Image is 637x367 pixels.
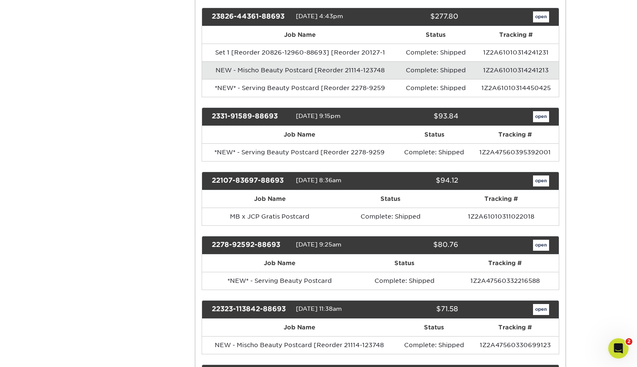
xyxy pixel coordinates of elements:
[398,26,473,44] th: Status
[202,319,396,336] th: Job Name
[2,341,72,364] iframe: Google Customer Reviews
[533,175,549,186] a: open
[202,336,396,354] td: NEW - Mischo Beauty Postcard [Reorder 21114-123748
[533,111,549,122] a: open
[202,61,398,79] td: NEW - Mischo Beauty Postcard [Reorder 21114-123748
[374,111,465,122] div: $93.84
[533,240,549,251] a: open
[533,304,549,315] a: open
[296,112,341,119] span: [DATE] 9:15pm
[398,79,473,97] td: Complete: Shipped
[443,190,559,208] th: Tracking #
[397,126,472,143] th: Status
[202,190,338,208] th: Job Name
[398,61,473,79] td: Complete: Shipped
[473,26,559,44] th: Tracking #
[472,319,559,336] th: Tracking #
[473,61,559,79] td: 1Z2A61010314241213
[451,272,558,290] td: 1Z2A47560332216588
[296,241,342,248] span: [DATE] 9:25am
[338,190,443,208] th: Status
[202,143,397,161] td: *NEW* - Serving Beauty Postcard [Reorder 2278-9259
[374,240,465,251] div: $80.76
[443,208,559,225] td: 1Z2A61010311022018
[205,111,296,122] div: 2331-91589-88693
[202,44,398,61] td: Set 1 [Reorder 20826-12960-88693] [Reorder 20127-1
[396,336,471,354] td: Complete: Shipped
[202,79,398,97] td: *NEW* - Serving Beauty Postcard [Reorder 2278-9259
[398,44,473,61] td: Complete: Shipped
[357,272,451,290] td: Complete: Shipped
[472,126,559,143] th: Tracking #
[473,44,559,61] td: 1Z2A61010314241231
[608,338,629,359] iframe: Intercom live chat
[533,11,549,22] a: open
[202,126,397,143] th: Job Name
[472,336,559,354] td: 1Z2A47560330699123
[357,255,451,272] th: Status
[473,79,559,97] td: 1Z2A61010314450425
[374,11,465,22] div: $277.80
[205,304,296,315] div: 22323-113842-88693
[451,255,558,272] th: Tracking #
[205,240,296,251] div: 2278-92592-88693
[202,272,357,290] td: *NEW* - Serving Beauty Postcard
[338,208,443,225] td: Complete: Shipped
[374,175,465,186] div: $94.12
[202,208,338,225] td: MB x JCP Gratis Postcard
[296,305,342,312] span: [DATE] 11:38am
[205,175,296,186] div: 22107-83697-88693
[202,26,398,44] th: Job Name
[296,177,342,183] span: [DATE] 8:36am
[396,319,471,336] th: Status
[472,143,559,161] td: 1Z2A47560395392001
[374,304,465,315] div: $71.58
[397,143,472,161] td: Complete: Shipped
[296,13,343,20] span: [DATE] 4:43pm
[626,338,632,345] span: 2
[205,11,296,22] div: 23826-44361-88693
[202,255,357,272] th: Job Name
